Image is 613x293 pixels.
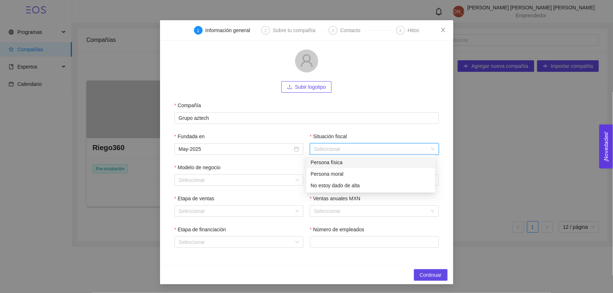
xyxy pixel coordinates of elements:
[273,26,320,35] div: Sobre tu compañía
[310,132,347,140] label: Situación fiscal
[281,81,332,93] button: uploadSubir logotipo
[420,271,442,279] span: Continuar
[310,226,364,233] label: Número de empleados
[174,163,221,171] label: Modelo de negocio
[310,194,361,202] label: Ventas anuales MXN
[281,84,332,90] span: uploadSubir logotipo
[206,26,255,35] div: Información general
[332,28,334,33] span: 3
[197,28,199,33] span: 1
[340,26,365,35] div: Contacto
[310,237,439,248] input: Número de empleados
[287,84,292,90] span: upload
[295,83,326,91] span: Subir logotipo
[306,180,435,191] div: No estoy dado de alta
[440,27,446,33] span: close
[174,101,201,109] label: Compañía
[311,170,431,178] div: Persona moral
[311,158,431,166] div: Persona física
[311,182,431,189] div: No estoy dado de alta
[306,168,435,180] div: Persona moral
[174,132,205,140] label: Fundada en
[414,269,448,281] button: Continuar
[306,157,435,168] div: Persona física
[174,194,215,202] label: Etapa de ventas
[399,28,402,33] span: 4
[433,20,453,40] button: Close
[599,124,613,169] button: Open Feedback Widget
[174,226,226,233] label: Etapa de financiación
[174,112,439,124] input: Compañía
[264,28,267,33] span: 2
[408,26,419,35] div: Hitos
[179,145,293,153] input: Fundada en
[299,53,314,68] span: user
